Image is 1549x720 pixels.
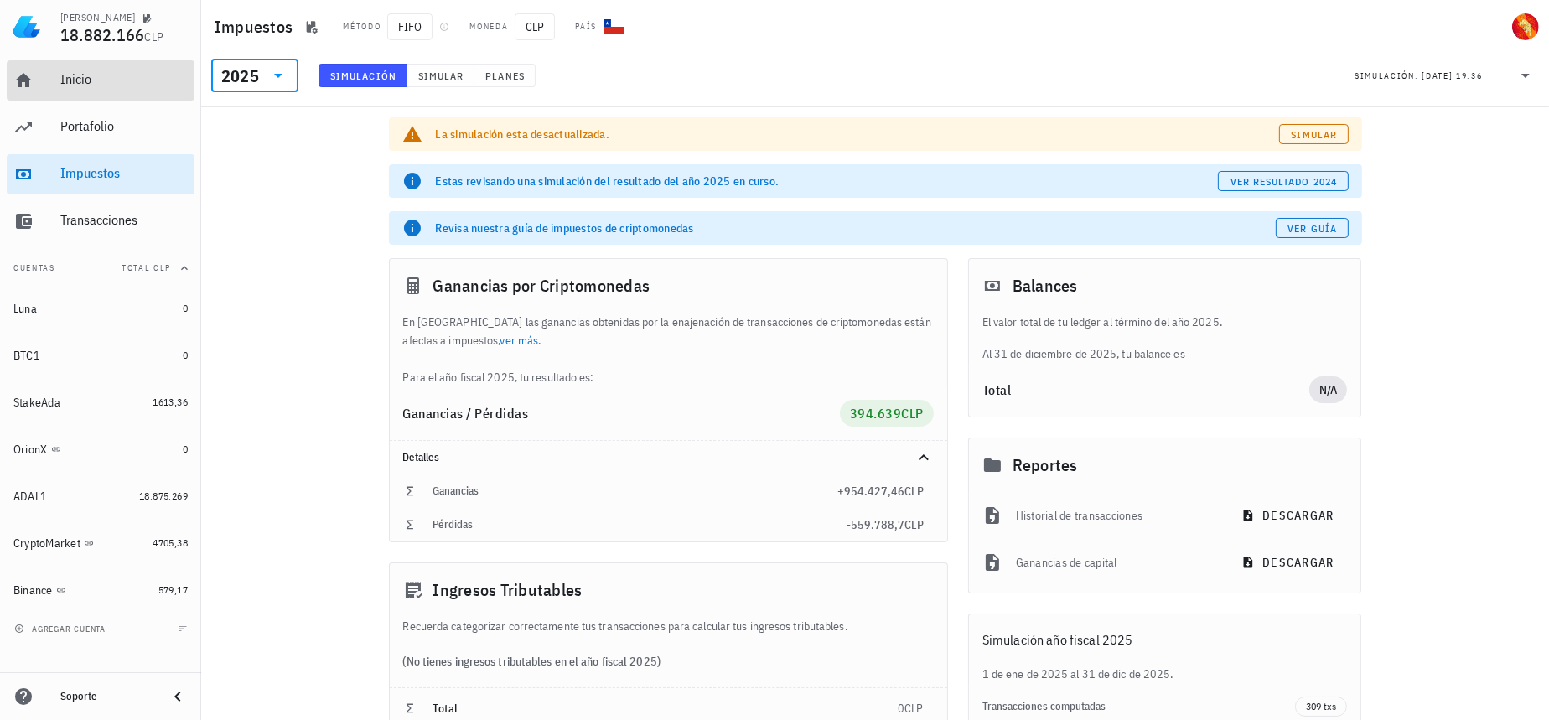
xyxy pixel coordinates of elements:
[1422,68,1482,85] div: [DATE] 19:36
[982,700,1296,713] div: Transacciones computadas
[60,71,188,87] div: Inicio
[436,220,1276,236] div: Revisa nuestra guía de impuestos de criptomonedas
[982,313,1348,331] p: El valor total de tu ledger al término del año 2025.
[1279,124,1348,144] a: Simular
[60,118,188,134] div: Portafolio
[1276,218,1349,238] a: Ver guía
[1355,65,1422,86] div: Simulación:
[969,438,1361,492] div: Reportes
[390,563,947,617] div: Ingresos Tributables
[60,11,135,24] div: [PERSON_NAME]
[319,64,407,87] button: Simulación
[7,60,194,101] a: Inicio
[7,570,194,610] a: Binance 579,17
[982,383,1309,396] div: Total
[145,29,164,44] span: CLP
[1231,547,1347,578] button: descargar
[1291,128,1338,141] span: Simular
[7,382,194,422] a: StakeAda 1613,36
[469,20,508,34] div: Moneda
[183,349,188,361] span: 0
[837,484,904,499] span: +954.427,46
[969,313,1361,363] div: Al 31 de diciembre de 2025, tu balance es
[122,262,171,273] span: Total CLP
[7,288,194,329] a: Luna 0
[433,701,458,716] span: Total
[904,484,924,499] span: CLP
[969,259,1361,313] div: Balances
[390,617,947,635] div: Recuerda categorizar correctamente tus transacciones para calcular tus ingresos tributables.
[436,126,1280,142] div: La simulación esta desactualizada.
[60,23,145,46] span: 18.882.166
[7,201,194,241] a: Transacciones
[1218,171,1348,191] button: ver resultado 2024
[1512,13,1539,40] div: avatar
[500,333,539,348] a: ver más
[13,302,37,316] div: Luna
[7,248,194,288] button: CuentasTotal CLP
[390,441,947,474] div: Detalles
[898,701,904,716] span: 0
[13,489,47,504] div: ADAL1
[60,165,188,181] div: Impuestos
[436,173,1219,189] div: Estas revisando una simulación del resultado del año 2025 en curso.
[484,70,525,82] span: Planes
[390,313,947,386] div: En [GEOGRAPHIC_DATA] las ganancias obtenidas por la enajenación de transacciones de criptomonedas...
[7,107,194,148] a: Portafolio
[343,20,381,34] div: Método
[850,405,902,422] span: 394.639
[407,64,475,87] button: Simular
[60,212,188,228] div: Transacciones
[1230,175,1337,188] span: ver resultado 2024
[215,13,299,40] h1: Impuestos
[1016,497,1218,534] div: Historial de transacciones
[604,17,624,37] div: CL-icon
[1287,222,1337,235] span: Ver guía
[13,349,40,363] div: BTC1
[18,624,106,635] span: agregar cuenta
[211,59,298,92] div: 2025
[390,259,947,313] div: Ganancias por Criptomonedas
[1231,500,1347,531] button: descargar
[433,484,837,498] div: Ganancias
[13,536,80,551] div: CryptoMarket
[904,701,924,716] span: CLP
[969,614,1361,665] div: Simulación año fiscal 2025
[10,620,113,637] button: agregar cuenta
[575,20,597,34] div: País
[904,517,924,532] span: CLP
[7,523,194,563] a: CryptoMarket 4705,38
[969,665,1361,683] div: 1 de ene de 2025 al 31 de dic de 2025.
[153,396,188,408] span: 1613,36
[387,13,433,40] span: FIFO
[474,64,536,87] button: Planes
[7,476,194,516] a: ADAL1 18.875.269
[60,690,154,703] div: Soporte
[403,451,894,464] div: Detalles
[183,443,188,455] span: 0
[1306,697,1336,716] span: 309 txs
[1344,60,1546,91] div: Simulación:[DATE] 19:36
[417,70,464,82] span: Simular
[1245,508,1334,523] span: descargar
[433,518,847,531] div: Pérdidas
[183,302,188,314] span: 0
[13,13,40,40] img: LedgiFi
[1016,544,1218,581] div: Ganancias de capital
[901,405,924,422] span: CLP
[515,13,555,40] span: CLP
[7,154,194,194] a: Impuestos
[847,517,904,532] span: -559.788,7
[13,583,53,598] div: Binance
[221,68,259,85] div: 2025
[329,70,396,82] span: Simulación
[13,443,48,457] div: OrionX
[390,635,947,687] div: (No tienes ingresos tributables en el año fiscal 2025)
[139,489,188,502] span: 18.875.269
[7,429,194,469] a: OrionX 0
[403,405,529,422] span: Ganancias / Pérdidas
[7,335,194,376] a: BTC1 0
[13,396,60,410] div: StakeAda
[1319,376,1338,403] span: N/A
[1245,555,1334,570] span: descargar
